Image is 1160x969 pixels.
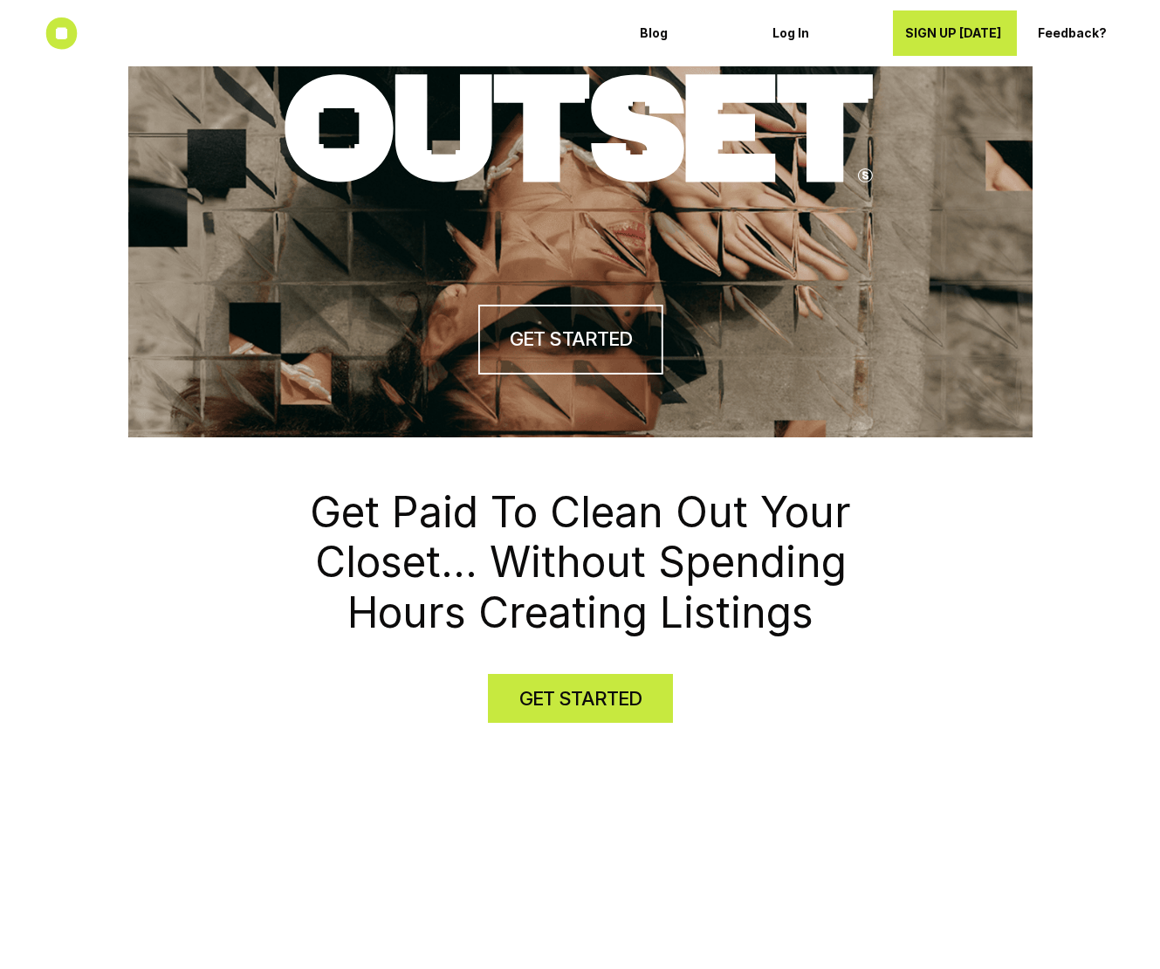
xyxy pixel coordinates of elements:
a: Feedback? [1026,10,1150,56]
h1: Get Paid To Clean Out Your Closet... Without Spending Hours Creating Listings [292,487,868,638]
p: Feedback? [1038,26,1137,41]
p: Log In [772,26,872,41]
a: Blog [628,10,752,56]
a: Log In [760,10,884,56]
p: Blog [640,26,739,41]
a: GET STARTED [478,305,663,375]
h4: GET STARTED [510,326,632,353]
a: GET STARTED [487,674,672,723]
h4: GET STARTED [518,685,641,712]
p: SIGN UP [DATE] [905,26,1005,41]
a: SIGN UP [DATE] [893,10,1017,56]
